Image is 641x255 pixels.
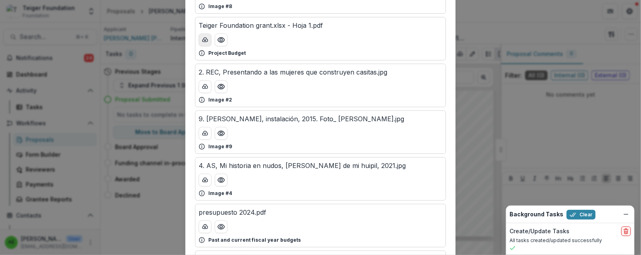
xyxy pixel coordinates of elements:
[510,211,563,218] h2: Background Tasks
[199,21,323,30] p: Teiger Foundation grant.xlsx - Hoja 1.pdf
[199,161,406,170] p: 4. AS, Mi historia en nudos, [PERSON_NAME] de mi huipil, 2021.jpg
[567,210,596,220] button: Clear
[621,226,631,236] button: delete
[208,143,232,150] p: Image #9
[215,174,228,187] button: Preview 4. AS, Mi historia en nudos, al dorso de mi huipil, 2021.jpg
[621,209,631,219] button: Dismiss
[199,220,212,233] button: download-button
[199,207,266,217] p: presupuesto 2024.pdf
[208,50,246,57] p: Project Budget
[215,33,228,46] button: Preview Teiger Foundation grant.xlsx - Hoja 1.pdf
[215,80,228,93] button: Preview 2. REC, Presentando a las mujeres que construyen casitas.jpg
[199,174,212,187] button: download-button
[208,236,301,244] p: Past and current fiscal year budgets
[510,237,631,244] p: All tasks created/updated successfully
[215,127,228,140] button: Preview 9. Rolando Castellón, instalación, 2015. Foto_ Tamara Diaz Bringas.jpg
[199,80,212,93] button: download-button
[199,67,387,77] p: 2. REC, Presentando a las mujeres que construyen casitas.jpg
[199,127,212,140] button: download-button
[215,220,228,233] button: Preview presupuesto 2024.pdf
[199,33,212,46] button: download-button
[208,190,232,197] p: Image #4
[208,3,232,10] p: Image #8
[208,96,232,104] p: Image #2
[510,228,569,235] h2: Create/Update Tasks
[199,114,404,124] p: 9. [PERSON_NAME], instalación, 2015. Foto_ [PERSON_NAME].jpg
